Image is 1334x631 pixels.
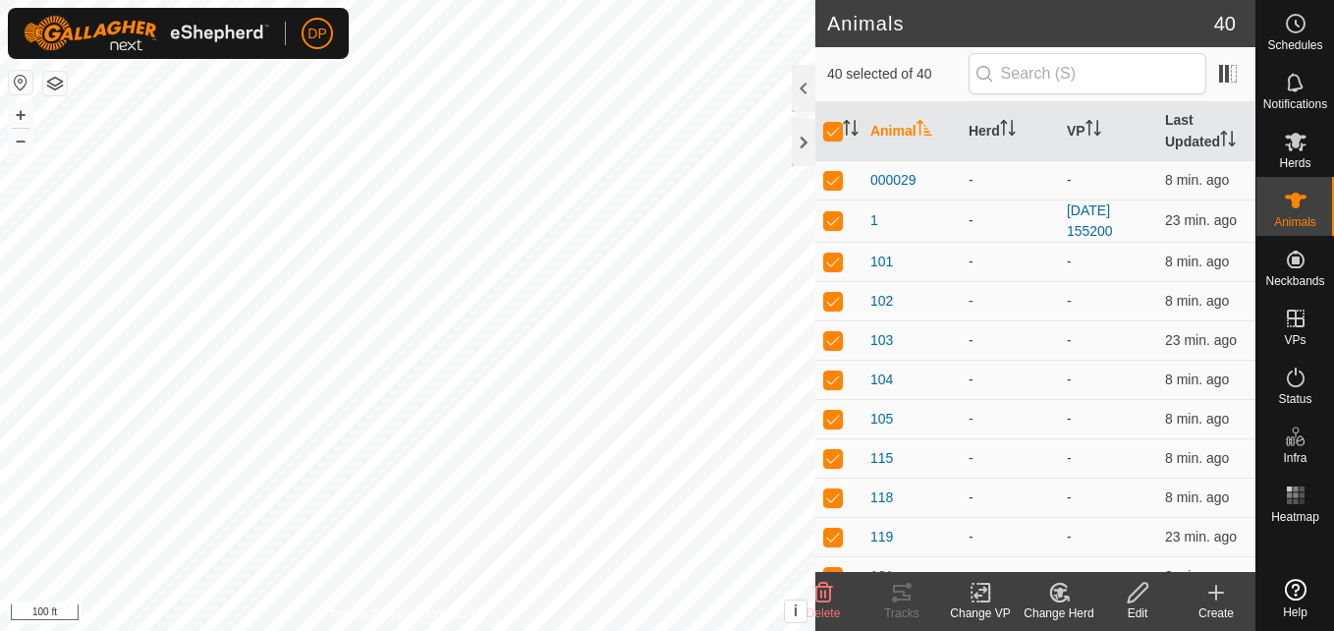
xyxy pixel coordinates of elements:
app-display-virtual-paddock-transition: - [1067,372,1072,387]
a: Help [1256,571,1334,626]
span: Sep 1, 2025, 10:08 AM [1165,529,1237,545]
span: Sep 1, 2025, 10:23 AM [1165,489,1229,505]
span: 1 [870,210,878,231]
div: - [969,170,1051,191]
h2: Animals [827,12,1214,35]
div: - [969,527,1051,547]
app-display-virtual-paddock-transition: - [1067,568,1072,584]
p-sorticon: Activate to sort [843,123,859,139]
span: DP [307,24,326,44]
img: Gallagher Logo [24,16,269,51]
span: Sep 1, 2025, 10:23 AM [1165,568,1229,584]
a: Contact Us [427,605,485,623]
p-sorticon: Activate to sort [1000,123,1016,139]
span: 104 [870,370,893,390]
div: - [969,409,1051,430]
div: - [969,210,1051,231]
span: Help [1283,606,1307,618]
span: VPs [1284,334,1306,346]
p-sorticon: Activate to sort [917,123,932,139]
span: Delete [806,606,841,620]
div: - [969,291,1051,312]
span: Neckbands [1265,275,1324,287]
button: + [9,103,32,127]
th: VP [1059,102,1157,161]
button: i [785,601,806,622]
span: Sep 1, 2025, 10:23 AM [1165,411,1229,427]
p-sorticon: Activate to sort [1220,134,1236,149]
button: Reset Map [9,71,32,94]
span: Sep 1, 2025, 10:23 AM [1165,372,1229,387]
span: 121 [870,566,893,587]
th: Animal [862,102,961,161]
app-display-virtual-paddock-transition: - [1067,411,1072,427]
app-display-virtual-paddock-transition: - [1067,529,1072,545]
th: Herd [961,102,1059,161]
div: - [969,252,1051,272]
span: Infra [1283,452,1306,464]
span: 40 selected of 40 [827,64,969,85]
th: Last Updated [1157,102,1255,161]
div: Edit [1098,604,1177,622]
div: Change VP [941,604,1020,622]
span: 101 [870,252,893,272]
span: 119 [870,527,893,547]
span: 102 [870,291,893,312]
input: Search (S) [969,53,1206,94]
button: Map Layers [43,72,67,95]
a: Privacy Policy [330,605,404,623]
app-display-virtual-paddock-transition: - [1067,293,1072,309]
span: Sep 1, 2025, 10:08 AM [1165,332,1237,348]
div: Tracks [862,604,941,622]
span: Status [1278,393,1311,405]
span: Sep 1, 2025, 10:23 AM [1165,254,1229,269]
div: - [969,370,1051,390]
span: Herds [1279,157,1310,169]
app-display-virtual-paddock-transition: - [1067,254,1072,269]
div: - [969,566,1051,587]
app-display-virtual-paddock-transition: - [1067,489,1072,505]
div: - [969,448,1051,469]
span: Sep 1, 2025, 10:23 AM [1165,450,1229,466]
app-display-virtual-paddock-transition: - [1067,332,1072,348]
app-display-virtual-paddock-transition: - [1067,450,1072,466]
span: 40 [1214,9,1236,38]
p-sorticon: Activate to sort [1085,123,1101,139]
div: Change Herd [1020,604,1098,622]
div: - [969,330,1051,351]
span: Sep 1, 2025, 10:23 AM [1165,172,1229,188]
span: 103 [870,330,893,351]
span: 000029 [870,170,917,191]
span: Heatmap [1271,511,1319,523]
span: Animals [1274,216,1316,228]
span: Sep 1, 2025, 10:23 AM [1165,293,1229,309]
button: – [9,129,32,152]
span: i [794,602,798,619]
app-display-virtual-paddock-transition: - [1067,172,1072,188]
span: 105 [870,409,893,430]
span: Schedules [1267,39,1322,51]
div: Create [1177,604,1255,622]
span: Sep 1, 2025, 10:08 AM [1165,212,1237,228]
span: Notifications [1263,98,1327,110]
a: [DATE] 155200 [1067,202,1113,239]
span: 118 [870,488,893,508]
div: - [969,488,1051,508]
span: 115 [870,448,893,469]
